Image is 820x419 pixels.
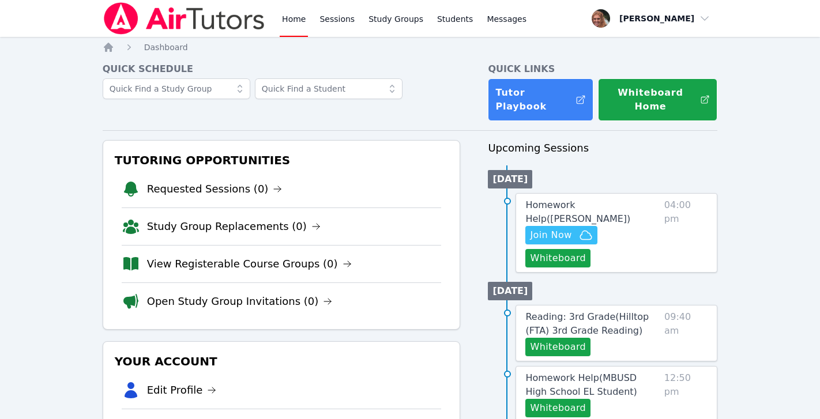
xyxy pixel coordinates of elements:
button: Whiteboard [525,338,590,356]
span: 12:50 pm [664,371,708,417]
input: Quick Find a Study Group [103,78,250,99]
a: Dashboard [144,41,188,53]
button: Whiteboard Home [598,78,717,121]
span: Reading: 3rd Grade ( Hilltop (FTA) 3rd Grade Reading ) [525,311,649,336]
nav: Breadcrumb [103,41,718,53]
img: Air Tutors [103,2,266,35]
input: Quick Find a Student [255,78,403,99]
a: Edit Profile [147,382,217,398]
span: Join Now [530,228,571,242]
a: Tutor Playbook [488,78,593,121]
li: [DATE] [488,170,532,188]
span: Messages [487,13,526,25]
span: Dashboard [144,43,188,52]
a: Reading: 3rd Grade(Hilltop (FTA) 3rd Grade Reading) [525,310,660,338]
a: Open Study Group Invitations (0) [147,293,333,309]
a: Study Group Replacements (0) [147,218,321,235]
span: 04:00 pm [664,198,708,267]
button: Whiteboard [525,399,590,417]
h3: Upcoming Sessions [488,140,717,156]
button: Whiteboard [525,249,590,267]
a: Homework Help([PERSON_NAME]) [525,198,659,226]
span: 09:40 am [664,310,708,356]
span: Homework Help ( MBUSD High School EL Student ) [525,372,637,397]
a: View Registerable Course Groups (0) [147,256,352,272]
h4: Quick Links [488,62,717,76]
span: Homework Help ( [PERSON_NAME] ) [525,199,630,224]
h4: Quick Schedule [103,62,461,76]
a: Requested Sessions (0) [147,181,283,197]
h3: Your Account [112,351,451,372]
li: [DATE] [488,282,532,300]
h3: Tutoring Opportunities [112,150,451,171]
button: Join Now [525,226,597,244]
a: Homework Help(MBUSD High School EL Student) [525,371,659,399]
